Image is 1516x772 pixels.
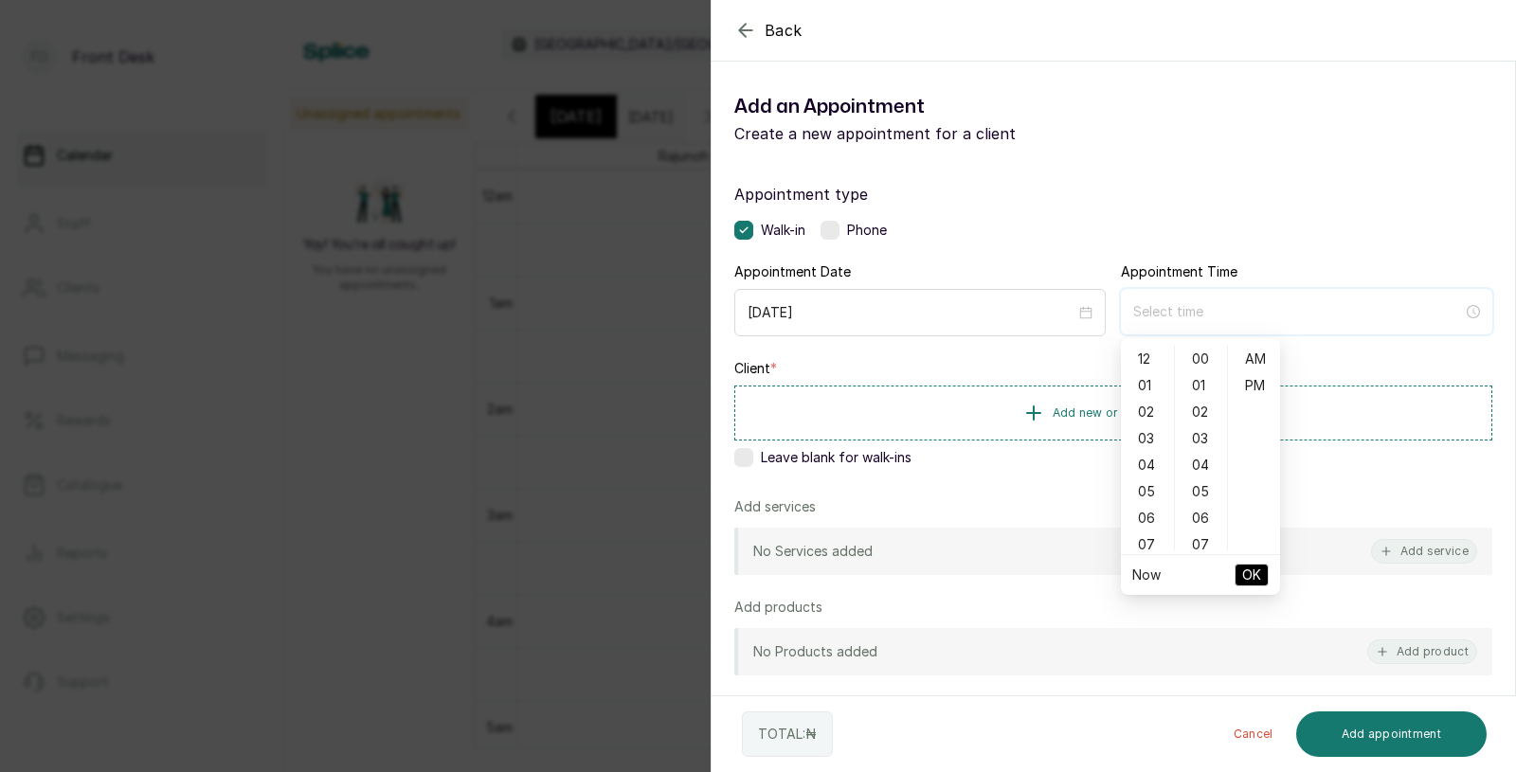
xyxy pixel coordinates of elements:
[734,598,822,617] p: Add products
[1296,711,1488,757] button: Add appointment
[1125,399,1170,425] div: 02
[1179,346,1224,372] div: 00
[1367,639,1477,664] button: Add product
[1132,566,1161,583] a: Now
[758,725,817,744] p: TOTAL: ₦
[734,122,1113,145] p: Create a new appointment for a client
[1179,452,1224,478] div: 04
[1179,505,1224,531] div: 06
[1371,539,1477,564] button: Add service
[734,497,816,516] p: Add services
[1133,301,1463,322] input: Select time
[1125,425,1170,452] div: 03
[734,19,803,42] button: Back
[1232,372,1277,399] div: PM
[1179,372,1224,399] div: 01
[1053,405,1205,421] span: Add new or select existing
[753,642,877,661] p: No Products added
[1125,452,1170,478] div: 04
[1235,564,1269,586] button: OK
[748,302,1075,323] input: Select date
[1125,531,1170,558] div: 07
[1125,372,1170,399] div: 01
[1232,346,1277,372] div: AM
[761,221,805,240] span: Walk-in
[734,359,777,378] label: Client
[753,542,873,561] p: No Services added
[1121,262,1237,281] label: Appointment Time
[1125,505,1170,531] div: 06
[1179,425,1224,452] div: 03
[1179,531,1224,558] div: 07
[734,386,1492,440] button: Add new or select existing
[847,221,887,240] span: Phone
[1179,478,1224,505] div: 05
[1125,478,1170,505] div: 05
[1218,711,1289,757] button: Cancel
[1179,399,1224,425] div: 02
[734,262,851,281] label: Appointment Date
[1125,346,1170,372] div: 12
[761,448,911,467] span: Leave blank for walk-ins
[734,183,1492,206] label: Appointment type
[765,19,803,42] span: Back
[734,92,1113,122] h1: Add an Appointment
